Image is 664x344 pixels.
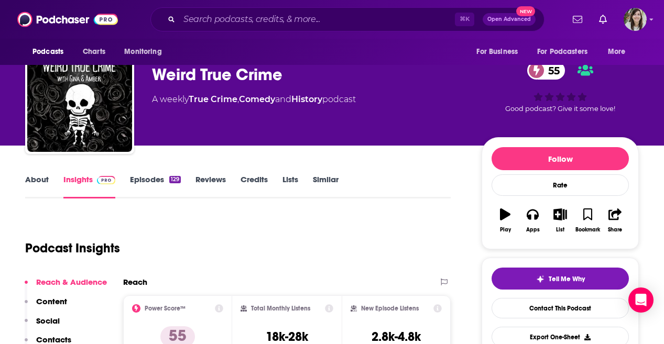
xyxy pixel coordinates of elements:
img: Podchaser - Follow, Share and Rate Podcasts [17,9,118,29]
span: Charts [83,45,105,59]
a: Comedy [239,94,275,104]
div: Apps [526,227,540,233]
button: Share [602,202,629,239]
span: Logged in as devinandrade [624,8,647,31]
div: A weekly podcast [152,93,356,106]
span: ⌘ K [455,13,474,26]
p: Social [36,316,60,326]
div: Play [500,227,511,233]
a: Reviews [195,174,226,198]
div: 129 [169,176,181,183]
a: True Crime [189,94,237,104]
button: open menu [530,42,603,62]
span: and [275,94,291,104]
button: Apps [519,202,546,239]
a: Credits [241,174,268,198]
h2: Power Score™ [145,305,186,312]
span: Good podcast? Give it some love! [505,105,615,113]
span: Tell Me Why [549,275,585,283]
span: , [237,94,239,104]
div: List [556,227,564,233]
a: Charts [76,42,112,62]
p: Content [36,296,67,306]
button: Show profile menu [624,8,647,31]
span: Podcasts [32,45,63,59]
button: Follow [492,147,629,170]
span: For Business [476,45,518,59]
a: Similar [313,174,339,198]
a: History [291,94,322,104]
button: open menu [25,42,77,62]
div: 55Good podcast? Give it some love! [482,54,639,119]
div: Search podcasts, credits, & more... [150,7,545,31]
a: About [25,174,49,198]
button: open menu [117,42,175,62]
a: Lists [282,174,298,198]
span: For Podcasters [537,45,587,59]
button: open menu [601,42,639,62]
button: Play [492,202,519,239]
button: open menu [469,42,531,62]
span: Monitoring [124,45,161,59]
a: Show notifications dropdown [569,10,586,28]
p: Reach & Audience [36,277,107,287]
div: Open Intercom Messenger [628,287,654,313]
h2: Total Monthly Listens [251,305,310,312]
span: More [608,45,626,59]
img: tell me why sparkle [536,275,545,283]
button: Bookmark [574,202,601,239]
a: Episodes129 [130,174,181,198]
input: Search podcasts, credits, & more... [179,11,455,28]
div: Bookmark [575,227,600,233]
div: Rate [492,174,629,196]
button: Open AdvancedNew [483,13,536,26]
span: Open Advanced [487,17,531,22]
button: Reach & Audience [25,277,107,296]
a: InsightsPodchaser Pro [63,174,115,198]
button: Content [25,296,67,316]
a: Contact This Podcast [492,298,629,318]
h2: New Episode Listens [361,305,419,312]
span: New [516,6,535,16]
button: tell me why sparkleTell Me Why [492,268,629,290]
a: Show notifications dropdown [595,10,611,28]
img: User Profile [624,8,647,31]
div: Share [608,227,622,233]
a: 55 [527,61,565,80]
button: List [547,202,574,239]
button: Social [25,316,60,335]
h1: Podcast Insights [25,240,120,256]
img: Podchaser Pro [97,176,115,184]
img: Weird True Crime [27,47,132,152]
span: 55 [538,61,565,80]
h2: Reach [123,277,147,287]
